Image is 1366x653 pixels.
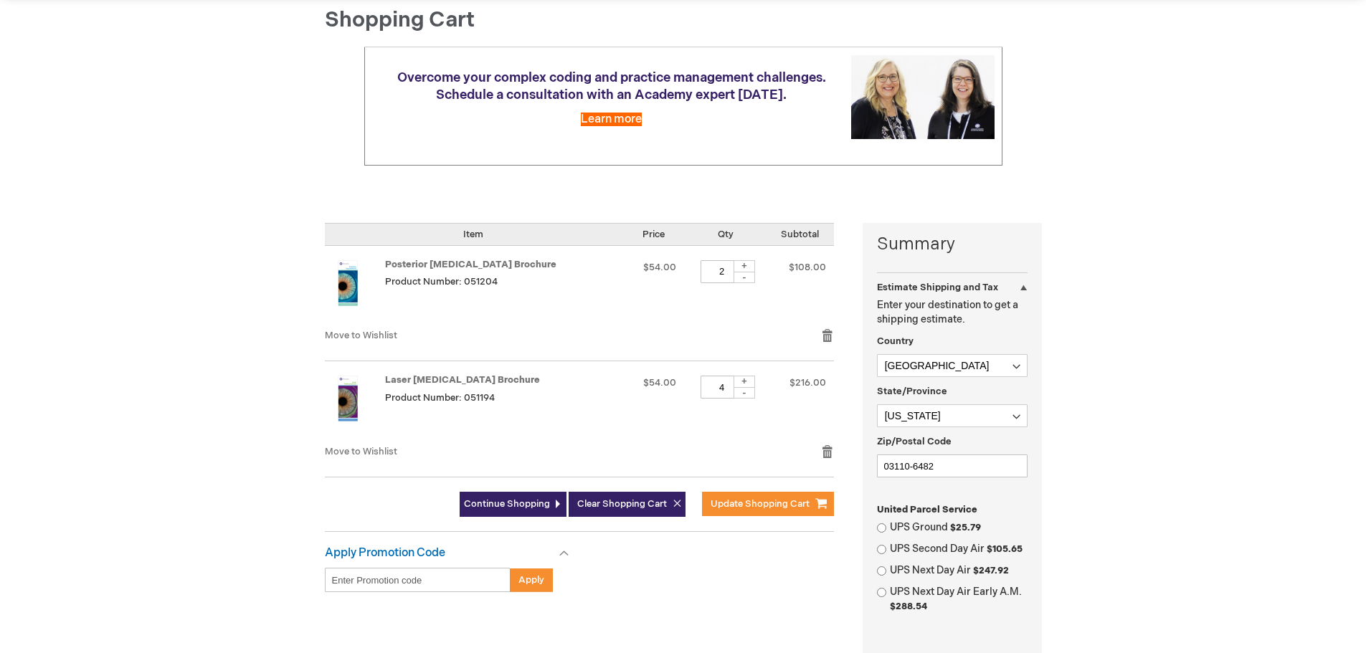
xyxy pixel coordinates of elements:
span: Shopping Cart [325,7,475,33]
span: $105.65 [987,543,1023,555]
label: UPS Second Day Air [890,542,1028,556]
div: + [734,260,755,272]
a: Laser Trabeculoplasty Brochure [325,376,385,430]
span: Update Shopping Cart [711,498,810,510]
span: $288.54 [890,601,927,612]
a: Continue Shopping [460,492,566,517]
span: Subtotal [781,229,819,240]
img: Schedule a consultation with an Academy expert today [851,55,995,139]
a: Laser [MEDICAL_DATA] Brochure [385,374,540,386]
a: Move to Wishlist [325,330,397,341]
input: Qty [701,376,744,399]
input: Enter Promotion code [325,568,511,592]
span: Overcome your complex coding and practice management challenges. Schedule a consultation with an ... [397,70,826,103]
label: UPS Next Day Air Early A.M. [890,585,1028,614]
strong: Summary [877,232,1028,257]
span: $54.00 [643,377,676,389]
input: Qty [701,260,744,283]
p: Enter your destination to get a shipping estimate. [877,298,1028,327]
span: Price [642,229,665,240]
img: Laser Trabeculoplasty Brochure [325,376,371,421]
span: $54.00 [643,262,676,273]
span: State/Province [877,386,947,397]
span: Product Number: 051194 [385,392,495,404]
span: Product Number: 051204 [385,276,498,287]
button: Apply [510,568,553,592]
div: - [734,272,755,283]
a: Learn more [581,113,642,126]
span: Clear Shopping Cart [577,498,667,510]
span: Continue Shopping [464,498,550,510]
strong: Estimate Shipping and Tax [877,282,998,293]
label: UPS Ground [890,520,1028,535]
span: Apply [518,574,544,586]
a: Move to Wishlist [325,446,397,457]
span: United Parcel Service [877,504,977,515]
span: Qty [718,229,734,240]
button: Clear Shopping Cart [569,492,686,517]
strong: Apply Promotion Code [325,546,445,560]
div: - [734,387,755,399]
span: $108.00 [789,262,826,273]
span: Zip/Postal Code [877,436,952,447]
a: Posterior [MEDICAL_DATA] Brochure [385,259,556,270]
button: Update Shopping Cart [702,492,834,516]
span: Item [463,229,483,240]
span: Country [877,335,914,347]
span: $247.92 [973,565,1009,576]
span: $216.00 [789,377,826,389]
span: $25.79 [950,522,981,533]
img: Posterior Capsulotomy Brochure [325,260,371,306]
label: UPS Next Day Air [890,563,1028,578]
a: Posterior Capsulotomy Brochure [325,260,385,315]
div: + [734,376,755,388]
